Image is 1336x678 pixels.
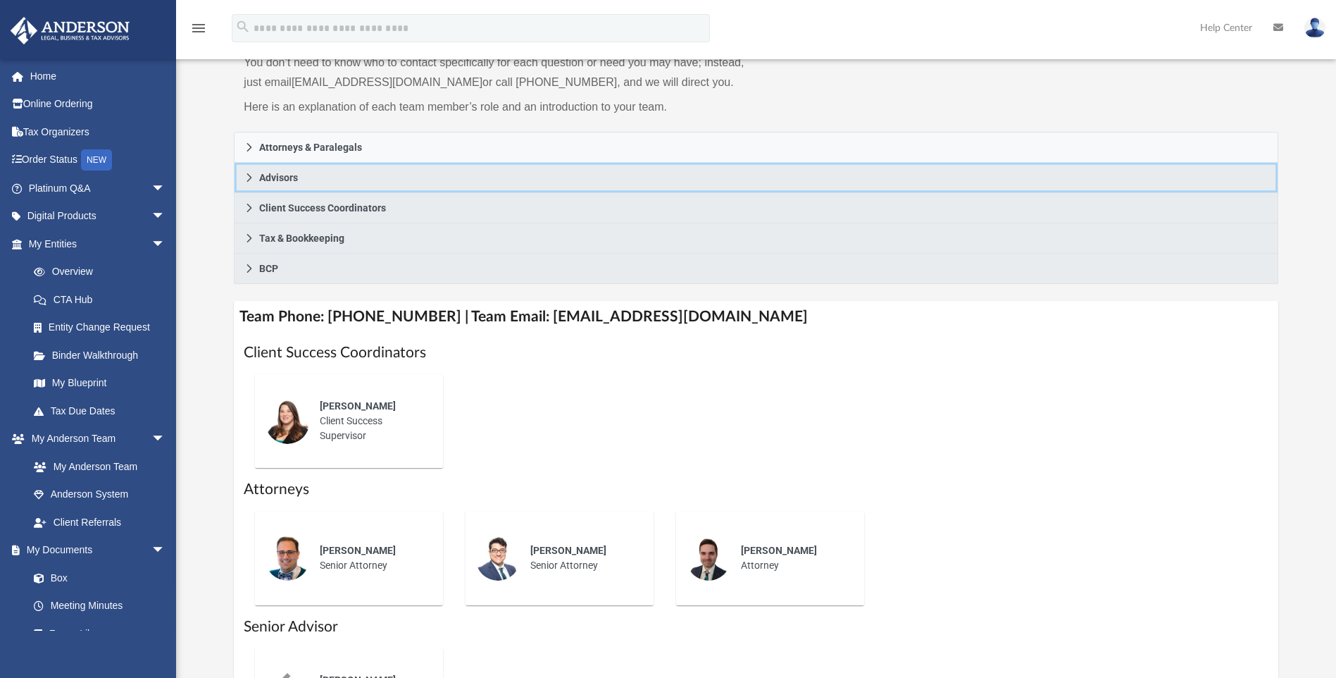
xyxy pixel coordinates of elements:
a: My Anderson Team [20,452,173,481]
a: [EMAIL_ADDRESS][DOMAIN_NAME] [292,76,482,88]
span: [PERSON_NAME] [741,545,817,556]
a: CTA Hub [20,285,187,314]
div: Client Success Supervisor [310,389,433,453]
span: Tax & Bookkeeping [259,233,344,243]
span: arrow_drop_down [151,536,180,565]
i: search [235,19,251,35]
div: Senior Attorney [520,534,644,583]
span: arrow_drop_down [151,425,180,454]
div: Senior Attorney [310,534,433,583]
a: menu [190,27,207,37]
div: NEW [81,149,112,171]
span: [PERSON_NAME] [320,400,396,412]
span: Attorneys & Paralegals [259,142,362,152]
a: Digital Productsarrow_drop_down [10,202,187,230]
a: Platinum Q&Aarrow_drop_down [10,174,187,202]
a: BCP [234,254,1278,284]
p: You don’t need to know who to contact specifically for each question or need you may have; instea... [244,53,746,92]
a: Meeting Minutes [20,592,180,620]
a: Attorneys & Paralegals [234,132,1278,163]
a: My Entitiesarrow_drop_down [10,230,187,258]
img: thumbnail [265,536,310,581]
a: My Documentsarrow_drop_down [10,536,180,565]
span: Advisors [259,173,298,183]
a: Home [10,62,187,90]
a: Online Ordering [10,90,187,118]
span: BCP [259,264,278,273]
a: Entity Change Request [20,314,187,342]
a: Order StatusNEW [10,146,187,175]
h1: Senior Advisor [244,617,1268,637]
div: Attorney [731,534,854,583]
a: Client Referrals [20,508,180,536]
span: [PERSON_NAME] [530,545,606,556]
a: My Blueprint [20,369,180,397]
a: Tax Organizers [10,118,187,146]
p: Here is an explanation of each team member’s role and an introduction to your team. [244,97,746,117]
a: Anderson System [20,481,180,509]
a: Box [20,564,173,592]
img: User Pic [1304,18,1325,38]
span: Client Success Coordinators [259,203,386,213]
a: Advisors [234,163,1278,193]
a: Overview [20,258,187,286]
h1: Attorneys [244,479,1268,500]
span: arrow_drop_down [151,174,180,203]
i: menu [190,20,207,37]
img: Anderson Advisors Platinum Portal [6,17,134,44]
h4: Team Phone: [PHONE_NUMBER] | Team Email: [EMAIL_ADDRESS][DOMAIN_NAME] [234,301,1278,333]
span: [PERSON_NAME] [320,545,396,556]
a: Forms Library [20,620,173,648]
img: thumbnail [475,536,520,581]
a: Binder Walkthrough [20,341,187,369]
h1: Client Success Coordinators [244,343,1268,363]
a: Tax & Bookkeeping [234,223,1278,254]
a: Tax Due Dates [20,397,187,425]
a: Client Success Coordinators [234,193,1278,223]
img: thumbnail [265,399,310,444]
img: thumbnail [686,536,731,581]
span: arrow_drop_down [151,230,180,259]
a: My Anderson Teamarrow_drop_down [10,425,180,453]
span: arrow_drop_down [151,202,180,231]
